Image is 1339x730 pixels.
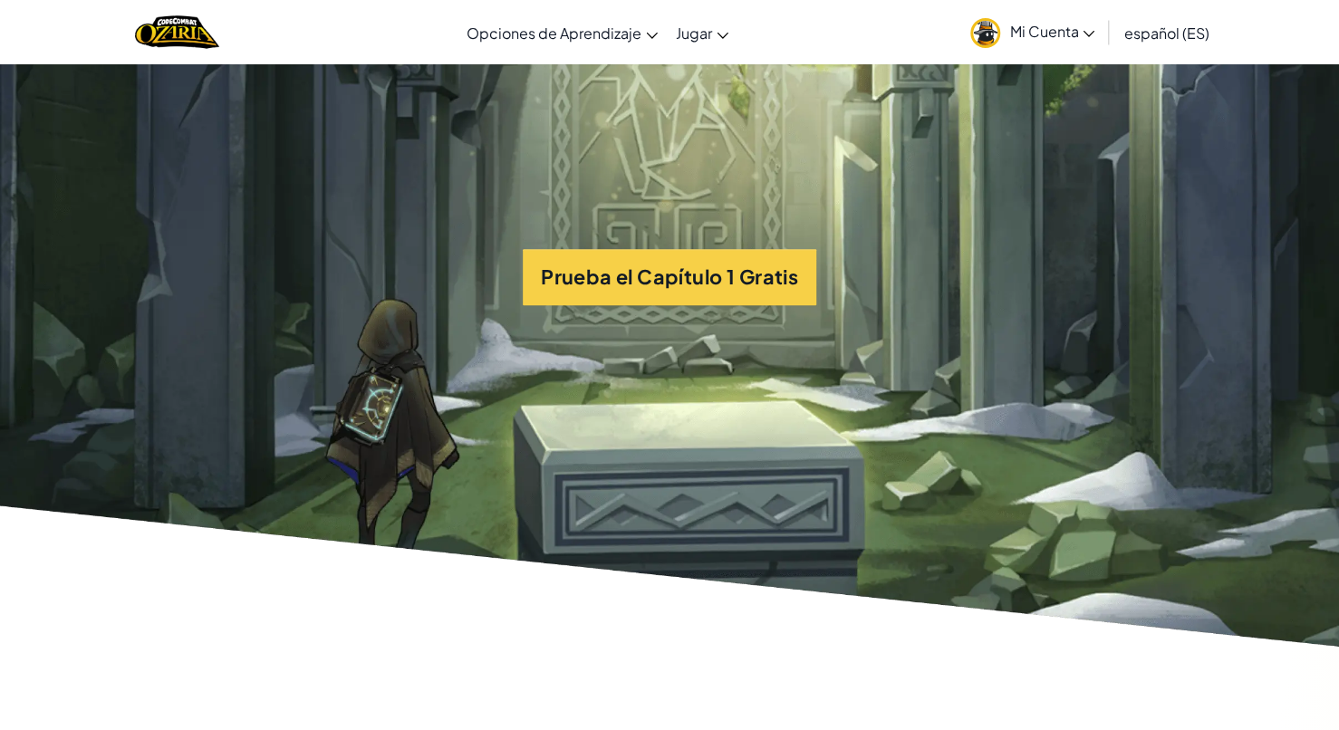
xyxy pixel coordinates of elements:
span: español (ES) [1123,24,1209,43]
span: Opciones de Aprendizaje [467,24,641,43]
img: Home [135,14,219,51]
a: español (ES) [1114,8,1218,57]
span: Mi Cuenta [1009,22,1094,41]
a: Jugar [667,8,737,57]
a: Opciones de Aprendizaje [458,8,667,57]
a: Ozaria by CodeCombat logo [135,14,219,51]
button: Prueba el Capítulo 1 Gratis [523,249,816,305]
a: Mi Cuenta [961,4,1103,61]
img: avatar [970,18,1000,48]
span: Jugar [676,24,712,43]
